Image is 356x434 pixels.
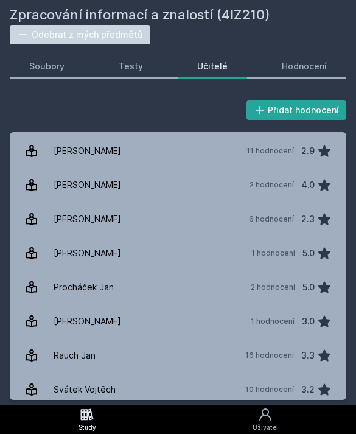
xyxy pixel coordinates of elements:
div: [PERSON_NAME] [54,139,121,163]
div: Rauch Jan [54,343,96,368]
a: Uživatel [174,405,356,434]
div: [PERSON_NAME] [54,241,121,265]
div: Učitelé [197,60,228,72]
div: Soubory [29,60,65,72]
a: Procháček Jan 2 hodnocení 5.0 [10,270,346,304]
div: [PERSON_NAME] [54,173,121,197]
div: 11 hodnocení [246,146,294,156]
div: 1 hodnocení [251,317,295,326]
div: 5.0 [302,275,315,299]
div: 3.2 [301,377,315,402]
button: Přidat hodnocení [246,100,347,120]
a: [PERSON_NAME] 6 hodnocení 2.3 [10,202,346,236]
button: Odebrat z mých předmětů [10,25,150,44]
div: 6 hodnocení [249,214,294,224]
div: Testy [119,60,143,72]
h2: Zpracování informací a znalostí (4IZ210) [10,5,346,25]
a: Testy [99,54,163,79]
div: 2.9 [301,139,315,163]
div: 2.3 [301,207,315,231]
div: Uživatel [253,423,278,432]
div: 16 hodnocení [245,351,294,360]
a: Hodnocení [262,54,346,79]
a: Rauch Jan 16 hodnocení 3.3 [10,338,346,373]
a: [PERSON_NAME] 1 hodnocení 5.0 [10,236,346,270]
div: 10 hodnocení [245,385,294,394]
div: 5.0 [302,241,315,265]
a: Učitelé [178,54,248,79]
a: Soubory [10,54,85,79]
div: [PERSON_NAME] [54,207,121,231]
div: 2 hodnocení [251,282,295,292]
div: 2 hodnocení [250,180,294,190]
div: Study [79,423,96,432]
div: 1 hodnocení [251,248,295,258]
div: 3.0 [302,309,315,334]
div: 3.3 [301,343,315,368]
div: Svátek Vojtěch [54,377,116,402]
div: 4.0 [301,173,315,197]
div: Procháček Jan [54,275,114,299]
div: Hodnocení [282,60,327,72]
a: Svátek Vojtěch 10 hodnocení 3.2 [10,373,346,407]
div: [PERSON_NAME] [54,309,121,334]
a: [PERSON_NAME] 11 hodnocení 2.9 [10,134,346,168]
a: [PERSON_NAME] 1 hodnocení 3.0 [10,304,346,338]
a: [PERSON_NAME] 2 hodnocení 4.0 [10,168,346,202]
